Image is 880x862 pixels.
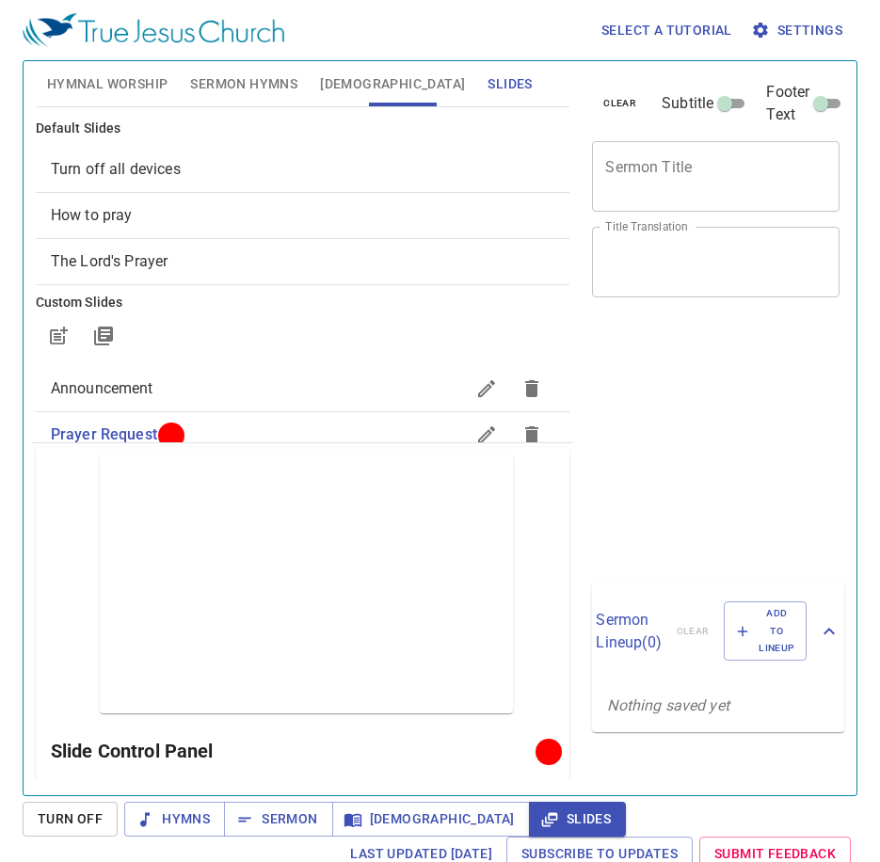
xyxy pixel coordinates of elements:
span: Hymns [139,807,210,831]
span: Footer Text [766,81,809,126]
img: True Jesus Church [23,13,284,47]
button: [DEMOGRAPHIC_DATA] [332,802,530,837]
span: Sermon [239,807,317,831]
span: [object Object] [51,160,181,178]
i: Nothing saved yet [607,696,729,714]
button: Turn Off [23,802,118,837]
div: The Lord's Prayer [36,239,570,284]
div: Turn off all devices [36,147,570,192]
span: Slides [488,72,532,96]
span: Slides [544,807,611,831]
div: How to pray [36,193,570,238]
span: [object Object] [51,252,168,270]
span: Settings [755,19,842,42]
button: Select a tutorial [594,13,740,48]
span: Prayer Request [51,425,157,443]
span: Announcement [51,379,153,397]
span: [object Object] [51,206,133,224]
button: Hymns [124,802,225,837]
button: Slides [529,802,626,837]
iframe: from-child [584,317,792,576]
div: Announcement [36,366,570,411]
span: Select a tutorial [601,19,732,42]
h6: Slide Control Panel [51,736,543,766]
span: Add to Lineup [736,605,794,657]
button: Sermon [224,802,332,837]
span: clear [603,95,636,112]
span: [DEMOGRAPHIC_DATA] [320,72,465,96]
span: Hymnal Worship [47,72,168,96]
button: Add to Lineup [724,601,807,661]
p: Sermon Lineup ( 0 ) [596,609,661,654]
div: Prayer Request [36,412,570,457]
span: Sermon Hymns [190,72,297,96]
h6: Default Slides [36,119,570,139]
span: Subtitle [662,92,713,115]
span: [DEMOGRAPHIC_DATA] [347,807,515,831]
span: Turn Off [38,807,103,831]
div: Sermon Lineup(0)clearAdd to Lineup [592,583,844,679]
button: clear [592,92,648,115]
h6: Custom Slides [36,293,570,313]
button: Settings [747,13,850,48]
